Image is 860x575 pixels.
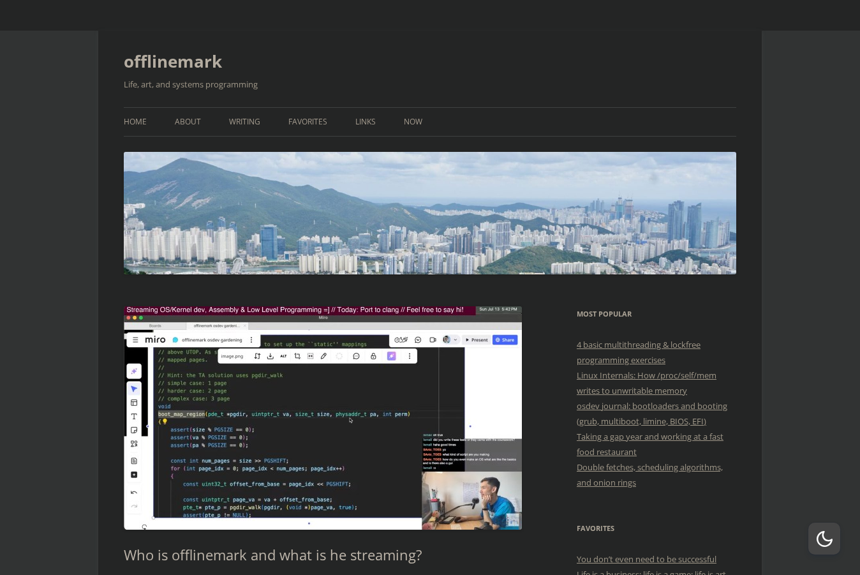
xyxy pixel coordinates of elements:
[355,108,376,136] a: Links
[288,108,327,136] a: Favorites
[577,370,716,396] a: Linux Internals: How /proc/self/mem writes to unwritable memory
[124,46,222,77] a: offlinemark
[577,339,701,366] a: 4 basic multithreading & lockfree programming exercises
[175,108,201,136] a: About
[577,400,727,427] a: osdev journal: bootloaders and booting (grub, multiboot, limine, BIOS, EFI)
[577,461,723,488] a: Double fetches, scheduling algorithms, and onion rings
[577,431,723,458] a: Taking a gap year and working at a fast food restaurant
[124,108,147,136] a: Home
[577,306,736,322] h3: Most Popular
[124,152,736,274] img: offlinemark
[124,77,736,92] h2: Life, art, and systems programming
[577,521,736,536] h3: Favorites
[577,553,716,565] a: You don’t even need to be successful
[404,108,422,136] a: Now
[124,546,523,563] h1: Who is offlinemark and what is he streaming?
[229,108,260,136] a: Writing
